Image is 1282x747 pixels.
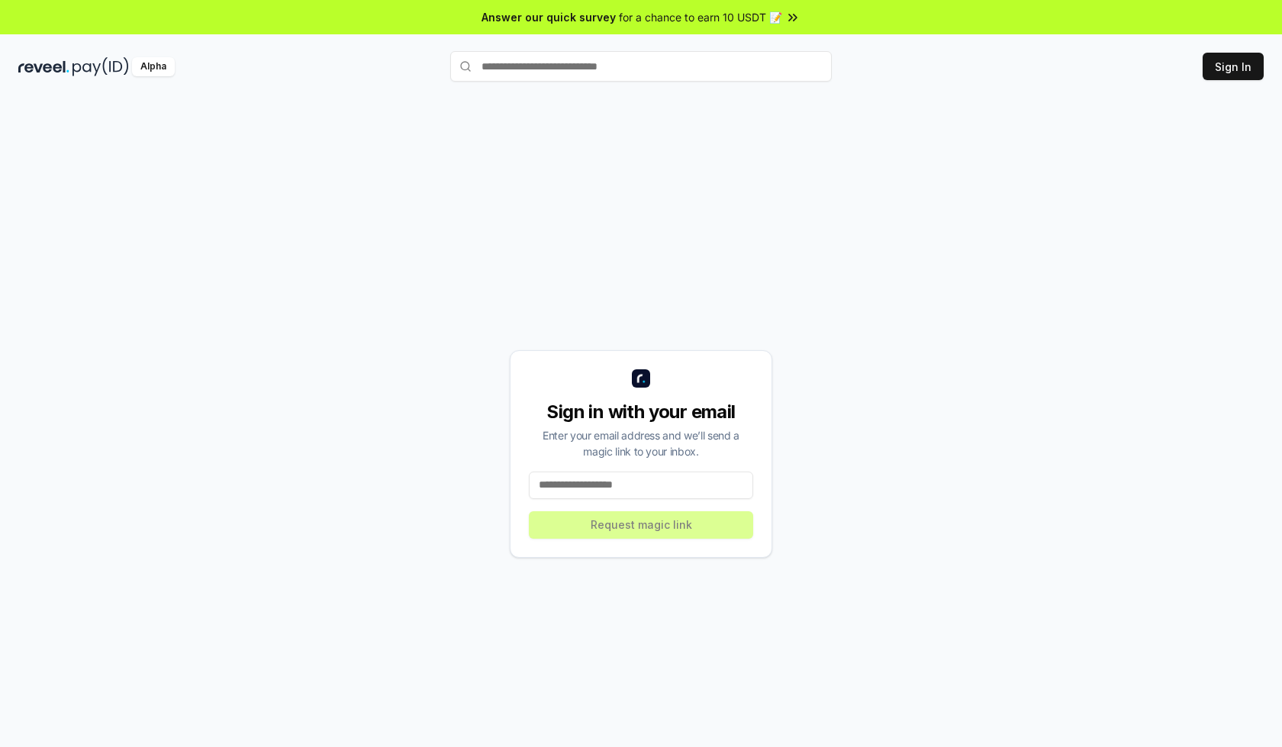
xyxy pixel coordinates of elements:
[632,369,650,388] img: logo_small
[18,57,69,76] img: reveel_dark
[132,57,175,76] div: Alpha
[529,427,753,459] div: Enter your email address and we’ll send a magic link to your inbox.
[72,57,129,76] img: pay_id
[482,9,616,25] span: Answer our quick survey
[619,9,782,25] span: for a chance to earn 10 USDT 📝
[529,400,753,424] div: Sign in with your email
[1203,53,1264,80] button: Sign In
